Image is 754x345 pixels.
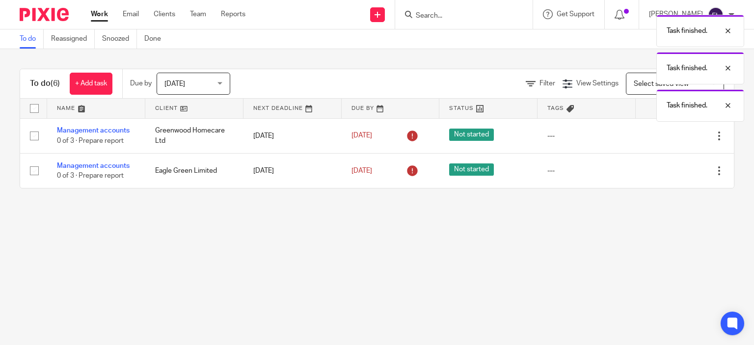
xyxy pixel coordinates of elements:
[144,29,168,49] a: Done
[57,162,130,169] a: Management accounts
[449,129,494,141] span: Not started
[154,9,175,19] a: Clients
[123,9,139,19] a: Email
[164,80,185,87] span: [DATE]
[91,9,108,19] a: Work
[20,29,44,49] a: To do
[221,9,245,19] a: Reports
[70,73,112,95] a: + Add task
[667,101,707,110] p: Task finished.
[57,137,124,144] span: 0 of 3 · Prepare report
[57,172,124,179] span: 0 of 3 · Prepare report
[190,9,206,19] a: Team
[547,166,626,176] div: ---
[449,163,494,176] span: Not started
[667,63,707,73] p: Task finished.
[243,118,342,153] td: [DATE]
[51,29,95,49] a: Reassigned
[667,26,707,36] p: Task finished.
[130,79,152,88] p: Due by
[351,133,372,139] span: [DATE]
[547,131,626,141] div: ---
[351,167,372,174] span: [DATE]
[145,118,243,153] td: Greenwood Homecare Ltd
[145,153,243,188] td: Eagle Green Limited
[708,7,724,23] img: svg%3E
[51,80,60,87] span: (6)
[20,8,69,21] img: Pixie
[102,29,137,49] a: Snoozed
[57,127,130,134] a: Management accounts
[243,153,342,188] td: [DATE]
[30,79,60,89] h1: To do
